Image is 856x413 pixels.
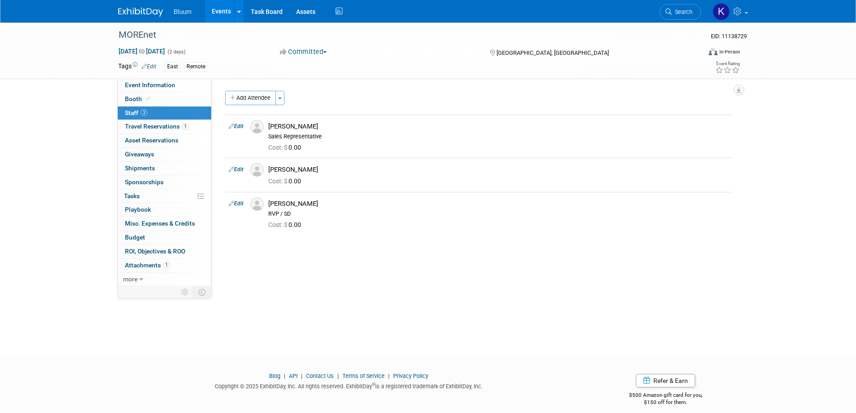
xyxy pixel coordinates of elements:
[118,8,163,17] img: ExhibitDay
[125,109,147,116] span: Staff
[268,178,288,185] span: Cost: $
[124,192,140,200] span: Tasks
[182,123,189,130] span: 1
[125,206,151,213] span: Playbook
[229,200,244,207] a: Edit
[268,165,728,174] div: [PERSON_NAME]
[118,62,156,72] td: Tags
[386,373,392,379] span: |
[118,120,211,133] a: Travel Reservations1
[229,123,244,129] a: Edit
[118,93,211,106] a: Booth
[393,373,428,379] a: Privacy Policy
[118,107,211,120] a: Staff3
[167,49,186,55] span: (2 days)
[118,148,211,161] a: Giveaways
[719,49,740,55] div: In-Person
[225,91,276,105] button: Add Attendee
[660,4,701,20] a: Search
[118,245,211,258] a: ROI, Objectives & ROO
[118,380,580,391] div: Copyright © 2025 ExhibitDay, Inc. All rights reserved. ExhibitDay is a registered trademark of Ex...
[118,176,211,189] a: Sponsorships
[709,48,718,55] img: Format-Inperson.png
[713,3,730,20] img: Kellie Noller
[118,273,211,286] a: more
[141,109,147,116] span: 3
[497,49,609,56] span: [GEOGRAPHIC_DATA], [GEOGRAPHIC_DATA]
[268,200,728,208] div: [PERSON_NAME]
[118,231,211,244] a: Budget
[268,144,305,151] span: 0.00
[125,234,145,241] span: Budget
[335,373,341,379] span: |
[672,9,692,15] span: Search
[125,178,164,186] span: Sponsorships
[123,275,137,283] span: more
[268,210,728,218] div: RVP / SD
[118,134,211,147] a: Asset Reservations
[268,144,288,151] span: Cost: $
[277,47,330,57] button: Committed
[268,221,305,228] span: 0.00
[125,81,175,89] span: Event Information
[593,386,738,406] div: $500 Amazon gift card for you,
[184,62,208,71] div: Remote
[229,166,244,173] a: Edit
[636,374,695,387] a: Refer & Earn
[142,63,156,70] a: Edit
[193,286,211,298] td: Toggle Event Tabs
[250,163,264,177] img: Associate-Profile-5.png
[125,95,152,102] span: Booth
[372,382,375,387] sup: ®
[125,151,154,158] span: Giveaways
[125,220,195,227] span: Misc. Expenses & Credits
[306,373,334,379] a: Contact Us
[125,248,185,255] span: ROI, Objectives & ROO
[118,79,211,92] a: Event Information
[174,8,192,15] span: Bluum
[268,133,728,140] div: Sales Representative
[715,62,740,66] div: Event Rating
[289,373,297,379] a: API
[250,120,264,133] img: Associate-Profile-5.png
[177,286,193,298] td: Personalize Event Tab Strip
[118,47,165,55] span: [DATE] [DATE]
[268,221,288,228] span: Cost: $
[118,217,211,231] a: Misc. Expenses & Credits
[118,203,211,217] a: Playbook
[711,33,747,40] span: Event ID: 11138729
[118,259,211,272] a: Attachments1
[125,123,189,130] span: Travel Reservations
[115,27,687,43] div: MOREnet
[125,137,178,144] span: Asset Reservations
[125,164,155,172] span: Shipments
[268,122,728,131] div: [PERSON_NAME]
[118,162,211,175] a: Shipments
[164,62,181,71] div: East
[163,262,170,268] span: 1
[342,373,385,379] a: Terms of Service
[250,197,264,211] img: Associate-Profile-5.png
[299,373,305,379] span: |
[269,373,280,379] a: Blog
[268,178,305,185] span: 0.00
[648,47,741,60] div: Event Format
[125,262,170,269] span: Attachments
[146,96,151,101] i: Booth reservation complete
[282,373,288,379] span: |
[137,48,146,55] span: to
[118,190,211,203] a: Tasks
[593,399,738,406] div: $150 off for them.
